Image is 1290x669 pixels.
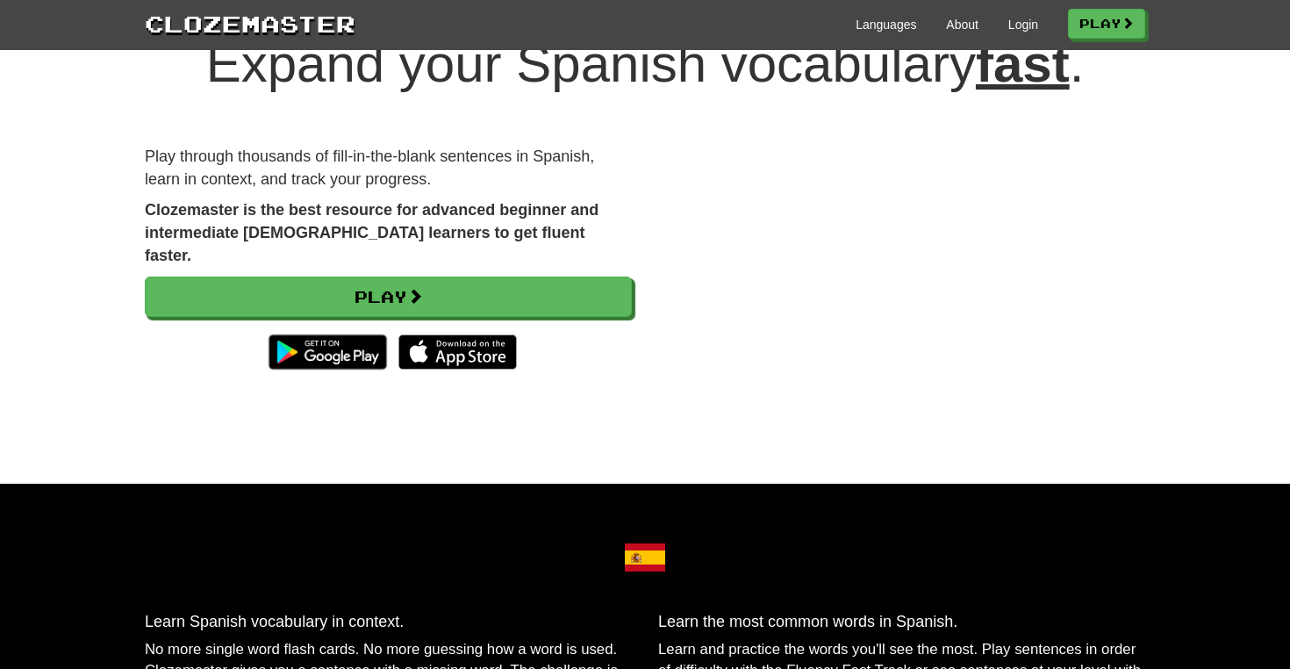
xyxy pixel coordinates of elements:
h3: Learn the most common words in Spanish. [658,614,1145,631]
p: Play through thousands of fill-in-the-blank sentences in Spanish, learn in context, and track you... [145,146,632,191]
h1: Expand your Spanish vocabulary . [145,35,1145,93]
a: Languages [856,16,916,33]
strong: Clozemaster is the best resource for advanced beginner and intermediate [DEMOGRAPHIC_DATA] learne... [145,201,598,263]
h3: Learn Spanish vocabulary in context. [145,614,632,631]
a: Play [145,277,632,317]
a: About [946,16,978,33]
a: Clozemaster [145,7,355,40]
a: Login [1008,16,1038,33]
img: Download_on_the_App_Store_Badge_US-UK_135x40-25178aeef6eb6b83b96f5f2d004eda3bffbb37122de64afbaef7... [398,334,517,370]
img: Get it on Google Play [260,326,396,378]
a: Play [1068,9,1145,39]
u: fast [976,34,1070,93]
